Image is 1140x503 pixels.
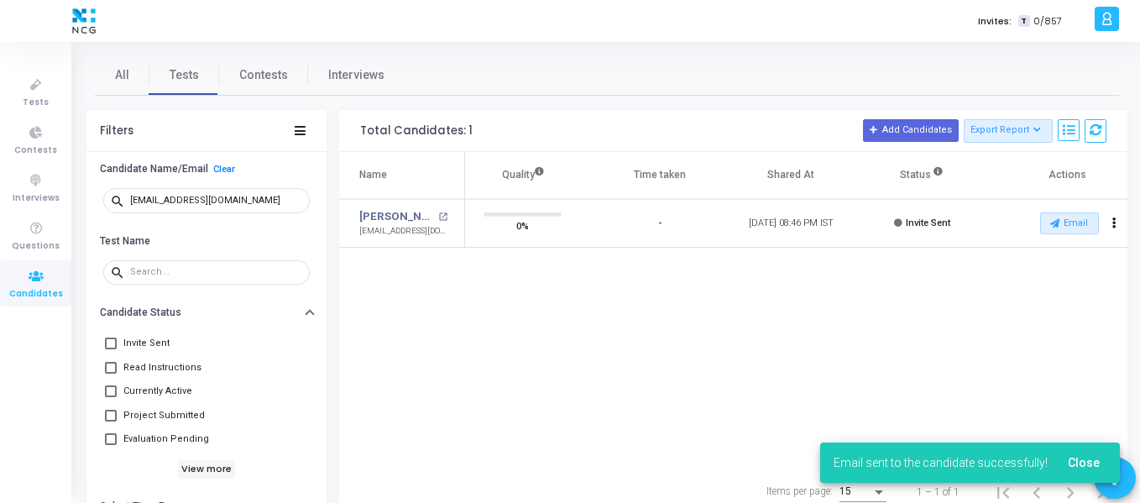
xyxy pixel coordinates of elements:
[328,66,384,84] span: Interviews
[359,208,434,225] a: [PERSON_NAME]
[239,66,288,84] span: Contests
[1018,15,1029,28] span: T
[1033,14,1062,29] span: 0/857
[130,196,303,206] input: Search...
[766,484,833,499] div: Items per page:
[1040,212,1099,234] button: Email
[834,454,1048,471] span: Email sent to the candidate successfully!
[658,217,662,231] div: -
[100,235,150,248] h6: Test Name
[634,165,686,184] div: Time taken
[359,165,387,184] div: Name
[123,429,209,449] span: Evaluation Pending
[100,163,208,176] h6: Candidate Name/Email
[130,267,303,277] input: Search...
[170,66,199,84] span: Tests
[100,124,133,138] div: Filters
[9,287,63,301] span: Candidates
[110,193,130,208] mat-icon: search
[728,152,854,199] th: Shared At
[23,96,49,110] span: Tests
[86,156,327,182] button: Candidate Name/EmailClear
[728,199,854,249] td: [DATE] 08:46 PM IST
[454,152,591,199] th: Quality
[1103,212,1127,235] button: Actions
[863,119,959,141] button: Add Candidates
[1054,448,1113,478] button: Close
[115,66,129,84] span: All
[360,124,473,138] div: Total Candidates: 1
[978,14,1012,29] label: Invites:
[123,358,201,378] span: Read Instructions
[178,460,236,479] h6: View more
[213,164,235,175] a: Clear
[12,239,60,254] span: Questions
[123,406,205,426] span: Project Submitted
[438,212,447,222] mat-icon: open_in_new
[86,228,327,254] button: Test Name
[854,152,991,199] th: Status
[359,225,447,238] div: [EMAIL_ADDRESS][DOMAIN_NAME]
[100,307,181,319] h6: Candidate Status
[1068,456,1100,469] span: Close
[123,333,170,354] span: Invite Sent
[13,191,60,206] span: Interviews
[123,381,192,401] span: Currently Active
[14,144,57,158] span: Contests
[906,217,950,228] span: Invite Sent
[68,4,100,38] img: logo
[964,119,1054,143] button: Export Report
[86,300,327,326] button: Candidate Status
[516,217,529,233] span: 0%
[110,265,130,280] mat-icon: search
[991,152,1127,199] th: Actions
